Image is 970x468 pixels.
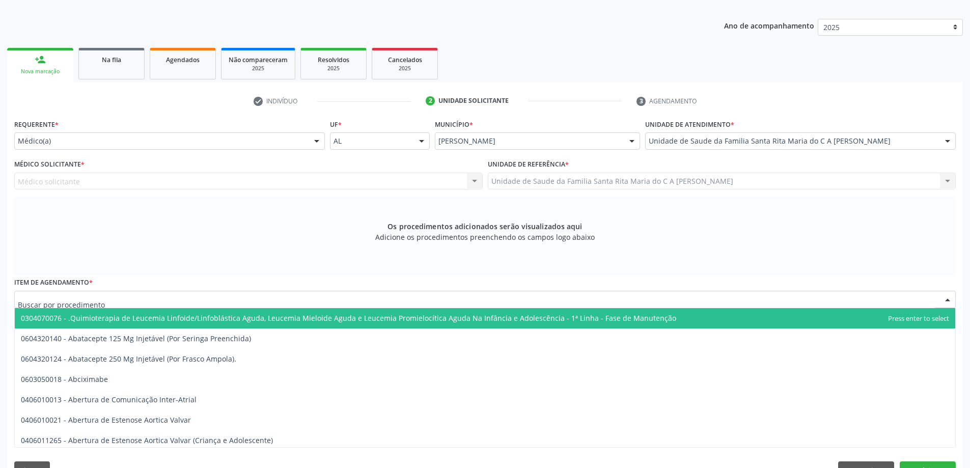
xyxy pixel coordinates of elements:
span: Adicione os procedimentos preenchendo os campos logo abaixo [375,232,595,242]
span: Agendados [166,56,200,64]
div: Unidade solicitante [438,96,509,105]
span: 0603050018 - Abciximabe [21,374,108,384]
div: 2 [426,96,435,105]
div: 2025 [308,65,359,72]
label: UF [330,117,342,132]
p: Ano de acompanhamento [724,19,814,32]
span: 0604320124 - Abatacepte 250 Mg Injetável (Por Frasco Ampola). [21,354,236,364]
span: 0406010013 - Abertura de Comunicação Inter-Atrial [21,395,197,404]
label: Médico Solicitante [14,157,85,173]
span: Resolvidos [318,56,349,64]
div: 2025 [379,65,430,72]
span: Cancelados [388,56,422,64]
span: Os procedimentos adicionados serão visualizados aqui [387,221,582,232]
span: 0406010021 - Abertura de Estenose Aortica Valvar [21,415,191,425]
label: Unidade de referência [488,157,569,173]
div: 2025 [229,65,288,72]
div: Nova marcação [14,68,66,75]
label: Unidade de atendimento [645,117,734,132]
span: 0406011265 - Abertura de Estenose Aortica Valvar (Criança e Adolescente) [21,435,273,445]
span: Médico(a) [18,136,304,146]
label: Item de agendamento [14,275,93,291]
span: AL [334,136,409,146]
div: person_add [35,54,46,65]
span: 0604320140 - Abatacepte 125 Mg Injetável (Por Seringa Preenchida) [21,334,251,343]
span: Na fila [102,56,121,64]
span: Não compareceram [229,56,288,64]
input: Buscar por procedimento [18,294,935,315]
span: Unidade de Saude da Familia Santa Rita Maria do C A [PERSON_NAME] [649,136,935,146]
span: [PERSON_NAME] [438,136,619,146]
label: Requerente [14,117,59,132]
span: 0304070076 - .Quimioterapia de Leucemia Linfoide/Linfoblástica Aguda, Leucemia Mieloide Aguda e L... [21,313,676,323]
label: Município [435,117,473,132]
